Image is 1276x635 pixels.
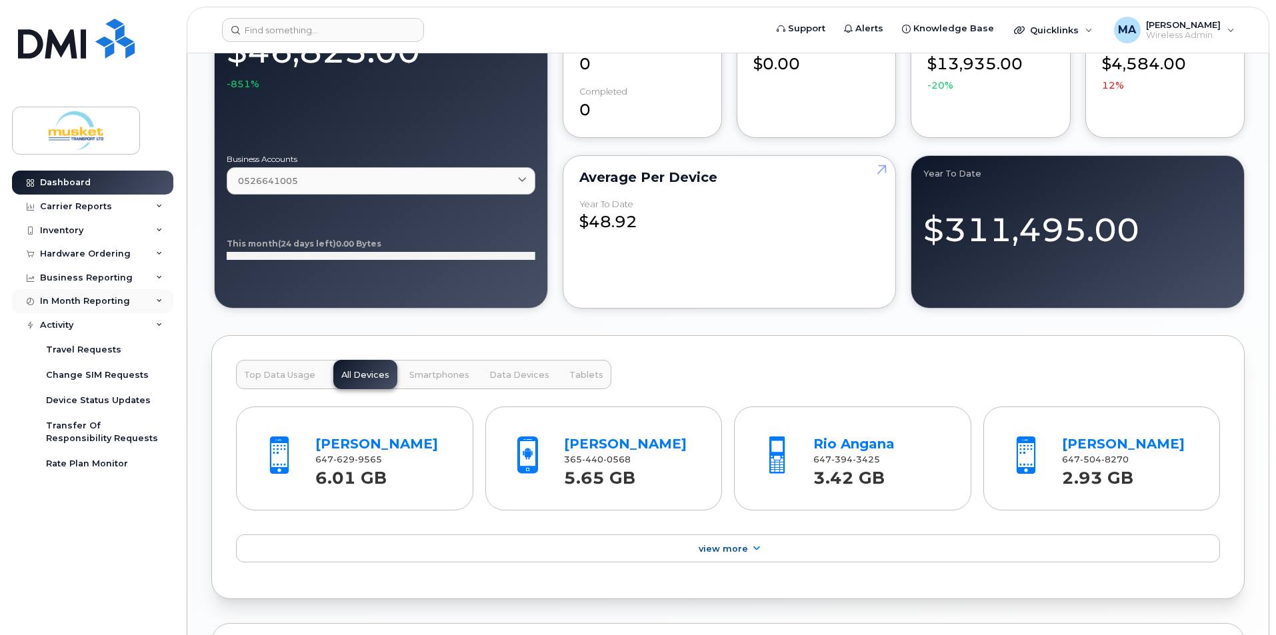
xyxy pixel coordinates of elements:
[561,360,611,389] button: Tablets
[489,370,549,380] span: Data Devices
[1105,17,1244,43] div: Melanie Ackers
[927,79,953,92] span: -20%
[564,454,631,464] span: 365
[227,155,535,163] label: Business Accounts
[831,454,853,464] span: 394
[227,25,535,91] div: $46,823.00
[401,360,477,389] button: Smartphones
[923,168,1232,179] div: Year to Date
[227,77,259,91] span: -851%
[1062,454,1129,464] span: 647
[227,167,535,195] a: 0526641005
[699,544,748,554] span: View More
[1102,41,1228,92] div: $4,584.00
[813,436,895,452] a: Rio Angana
[767,15,835,42] a: Support
[835,15,893,42] a: Alerts
[227,239,278,249] tspan: This month
[569,370,603,380] span: Tablets
[1062,436,1185,452] a: [PERSON_NAME]
[315,460,387,488] strong: 6.01 GB
[788,22,825,35] span: Support
[753,41,879,75] div: $0.00
[579,41,705,75] div: 0
[236,360,323,389] button: Top Data Usage
[315,436,438,452] a: [PERSON_NAME]
[1146,19,1221,30] span: [PERSON_NAME]
[336,239,381,249] tspan: 0.00 Bytes
[579,199,633,209] div: Year to Date
[355,454,382,464] span: 9565
[564,460,635,488] strong: 5.65 GB
[927,41,1053,92] div: $13,935.00
[481,360,557,389] button: Data Devices
[1146,30,1221,41] span: Wireless Admin
[813,454,880,464] span: 647
[1080,454,1101,464] span: 504
[813,460,885,488] strong: 3.42 GB
[1030,25,1079,35] span: Quicklinks
[244,370,315,380] span: Top Data Usage
[1101,454,1129,464] span: 8270
[579,87,705,121] div: 0
[893,15,1003,42] a: Knowledge Base
[853,454,880,464] span: 3425
[315,454,382,464] span: 647
[1005,17,1102,43] div: Quicklinks
[913,22,994,35] span: Knowledge Base
[855,22,883,35] span: Alerts
[579,199,880,234] div: $48.92
[579,87,627,97] div: completed
[579,172,880,183] div: Average per Device
[1062,460,1133,488] strong: 2.93 GB
[603,454,631,464] span: 0568
[1102,79,1124,92] span: 12%
[236,534,1220,562] a: View More
[333,454,355,464] span: 629
[1118,22,1136,38] span: MA
[222,18,424,42] input: Find something...
[582,454,603,464] span: 440
[278,239,336,249] tspan: (24 days left)
[238,175,298,187] span: 0526641005
[923,195,1232,253] div: $311,495.00
[409,370,469,380] span: Smartphones
[564,436,687,452] a: [PERSON_NAME]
